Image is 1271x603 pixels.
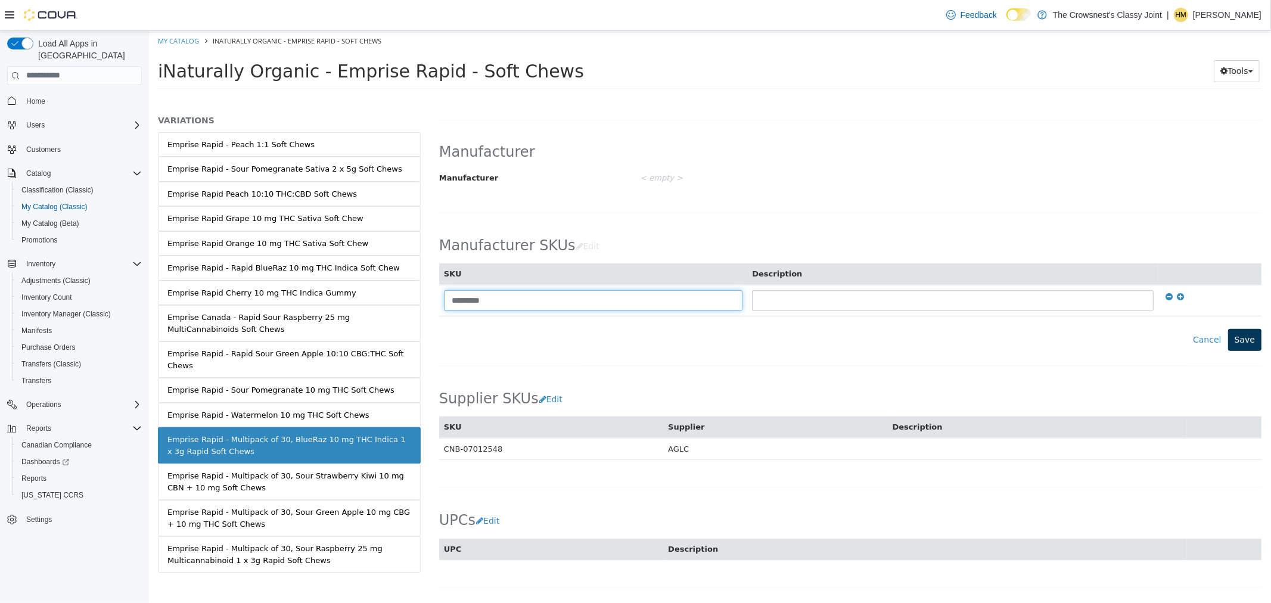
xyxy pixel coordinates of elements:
[18,158,208,170] div: Emprise Rapid Peach 10:10 THC:CBD Soft Chews
[17,340,80,355] a: Purchase Orders
[9,30,435,51] span: iNaturally Organic - Emprise Rapid - Soft Chews
[1065,30,1111,52] button: Tools
[21,326,52,335] span: Manifests
[21,474,46,483] span: Reports
[26,97,45,106] span: Home
[18,182,215,194] div: Emprise Rapid Grape 10 mg THC Sativa Soft Chew
[21,490,83,500] span: [US_STATE] CCRS
[18,257,207,269] div: Emprise Rapid Cherry 10 mg THC Indica Gummy
[17,357,86,371] a: Transfers (Classic)
[290,143,349,152] span: Manufacturer
[21,94,142,108] span: Home
[2,396,147,413] button: Operations
[21,293,72,302] span: Inventory Count
[21,235,58,245] span: Promotions
[17,357,142,371] span: Transfers (Classic)
[21,309,111,319] span: Inventory Manager (Classic)
[12,470,147,487] button: Reports
[17,455,74,469] a: Dashboards
[18,281,262,304] div: Emprise Canada - Rapid Sour Raspberry 25 mg MultiCannabinoids Soft Chews
[18,232,251,244] div: Emprise Rapid - Rapid BlueRaz 10 mg THC Indica Soft Chew
[12,437,147,453] button: Canadian Compliance
[17,290,77,304] a: Inventory Count
[7,88,142,560] nav: Complex example
[9,6,50,15] a: My Catalog
[26,169,51,178] span: Catalog
[33,38,142,61] span: Load All Apps in [GEOGRAPHIC_DATA]
[21,376,51,386] span: Transfers
[12,339,147,356] button: Purchase Orders
[17,455,142,469] span: Dashboards
[290,408,514,430] td: CNB-07012548
[290,113,1112,131] h2: Manufacturer
[290,205,457,227] h2: Manufacturer SKUs
[2,256,147,272] button: Inventory
[18,108,166,120] div: Emprise Rapid - Peach 1:1 Soft Chews
[21,440,92,450] span: Canadian Compliance
[514,408,738,430] td: AGLC
[21,94,50,108] a: Home
[17,273,95,288] a: Adjustments (Classic)
[17,183,98,197] a: Classification (Classic)
[26,145,61,154] span: Customers
[21,118,142,132] span: Users
[12,272,147,289] button: Adjustments (Classic)
[1053,8,1162,22] p: The Crowsnest's Classy Joint
[12,232,147,248] button: Promotions
[17,374,142,388] span: Transfers
[290,358,420,380] h2: Supplier SKUs
[12,453,147,470] a: Dashboards
[1037,299,1079,321] button: Cancel
[17,471,142,486] span: Reports
[17,307,116,321] a: Inventory Manager (Classic)
[17,233,142,247] span: Promotions
[12,372,147,389] button: Transfers
[427,205,457,227] button: Edit
[21,166,55,181] button: Catalog
[17,233,63,247] a: Promotions
[18,512,262,536] div: Emprise Rapid - Multipack of 30, Sour Raspberry 25 mg Multicannabinoid 1 x 3g Rapid Soft Chews
[21,512,57,527] a: Settings
[21,421,142,436] span: Reports
[17,374,56,388] a: Transfers
[18,476,262,499] div: Emprise Rapid - Multipack of 30, Sour Green Apple 10 mg CBG + 10 mg THC Soft Chews
[12,182,147,198] button: Classification (Classic)
[21,257,60,271] button: Inventory
[21,457,69,467] span: Dashboards
[17,183,142,197] span: Classification (Classic)
[961,9,997,21] span: Feedback
[21,257,142,271] span: Inventory
[21,397,66,412] button: Operations
[1006,8,1031,21] input: Dark Mode
[744,392,794,401] span: Description
[21,166,142,181] span: Catalog
[26,400,61,409] span: Operations
[17,340,142,355] span: Purchase Orders
[18,207,219,219] div: Emprise Rapid Orange 10 mg THC Sativa Soft Chew
[1176,8,1187,22] span: HM
[17,273,142,288] span: Adjustments (Classic)
[21,276,91,285] span: Adjustments (Classic)
[390,358,420,380] button: Edit
[24,9,77,21] img: Cova
[17,471,51,486] a: Reports
[1174,8,1188,22] div: Holly McQuarrie
[17,200,142,214] span: My Catalog (Classic)
[9,85,272,95] h5: VARIATIONS
[21,202,88,212] span: My Catalog (Classic)
[18,354,246,366] div: Emprise Rapid - Sour Pomegranate 10 mg THC Soft Chews
[12,198,147,215] button: My Catalog (Classic)
[491,138,1051,158] div: < empty >
[21,118,49,132] button: Users
[12,356,147,372] button: Transfers (Classic)
[1167,8,1169,22] p: |
[18,440,262,463] div: Emprise Rapid - Multipack of 30, Sour Strawberry Kiwi 10 mg CBN + 10 mg Soft Chews
[519,514,569,523] span: Description
[17,488,88,502] a: [US_STATE] CCRS
[290,480,357,502] h2: UPCs
[12,306,147,322] button: Inventory Manager (Classic)
[17,324,57,338] a: Manifests
[295,514,313,523] span: UPC
[1079,299,1112,321] button: Save
[295,239,313,248] span: SKU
